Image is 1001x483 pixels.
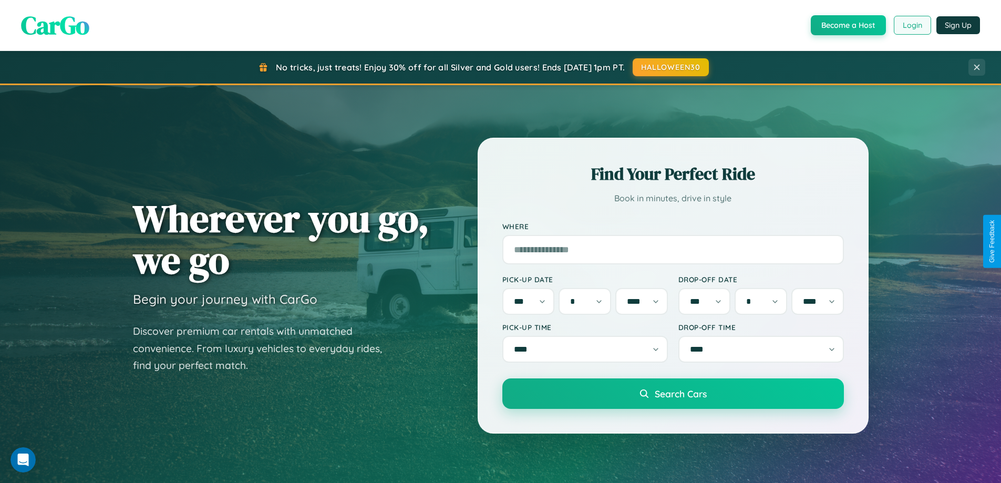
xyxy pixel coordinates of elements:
[502,191,844,206] p: Book in minutes, drive in style
[133,291,317,307] h3: Begin your journey with CarGo
[133,323,396,374] p: Discover premium car rentals with unmatched convenience. From luxury vehicles to everyday rides, ...
[502,275,668,284] label: Pick-up Date
[988,220,996,263] div: Give Feedback
[502,323,668,332] label: Pick-up Time
[21,8,89,43] span: CarGo
[655,388,707,399] span: Search Cars
[936,16,980,34] button: Sign Up
[678,275,844,284] label: Drop-off Date
[502,222,844,231] label: Where
[811,15,886,35] button: Become a Host
[633,58,709,76] button: HALLOWEEN30
[276,62,625,73] span: No tricks, just treats! Enjoy 30% off for all Silver and Gold users! Ends [DATE] 1pm PT.
[502,162,844,186] h2: Find Your Perfect Ride
[894,16,931,35] button: Login
[133,198,429,281] h1: Wherever you go, we go
[502,378,844,409] button: Search Cars
[11,447,36,472] iframe: Intercom live chat
[678,323,844,332] label: Drop-off Time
